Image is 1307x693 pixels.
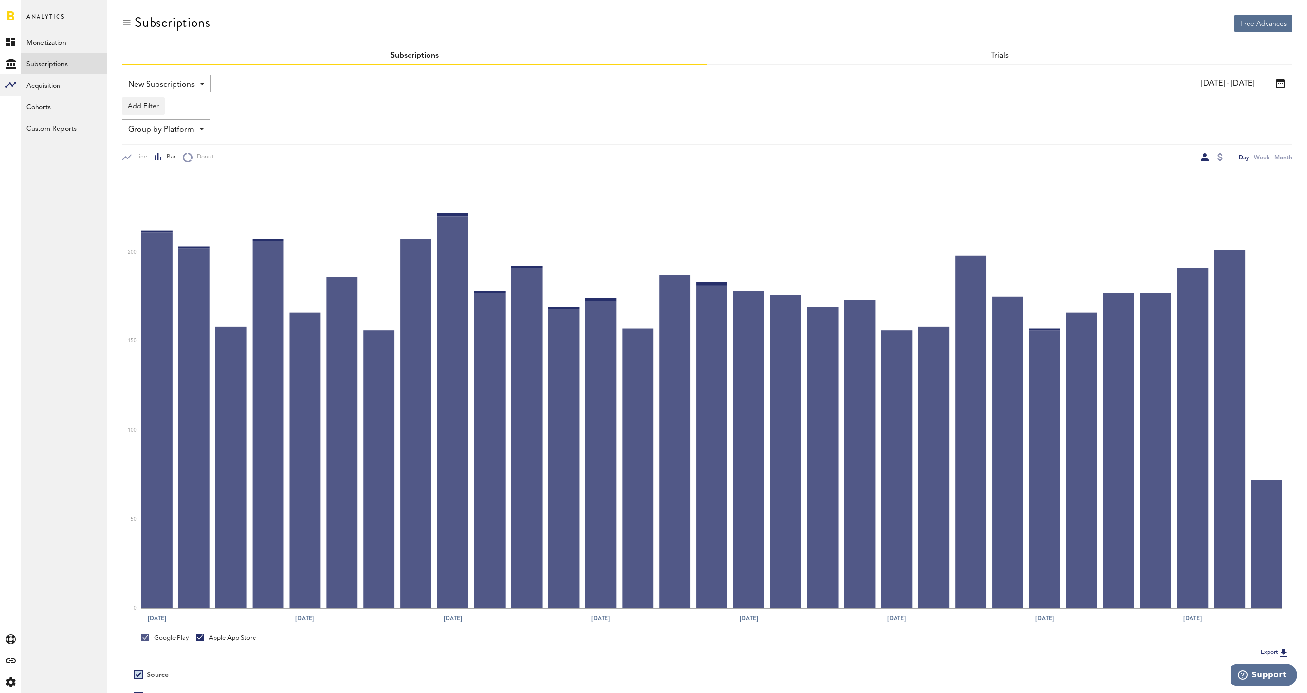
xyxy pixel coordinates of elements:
div: Apple App Store [196,634,256,642]
a: Cohorts [21,96,107,117]
div: Subscriptions [135,15,210,30]
text: 150 [128,338,137,343]
button: Export [1258,646,1292,659]
div: Day [1239,152,1249,162]
div: Google Play [141,634,189,642]
text: [DATE] [444,614,462,623]
text: [DATE] [740,614,758,623]
span: Donut [193,153,214,161]
iframe: Opens a widget where you can find more information [1231,664,1297,688]
a: Subscriptions [21,53,107,74]
a: Custom Reports [21,117,107,139]
button: Add Filter [122,97,165,115]
a: Monetization [21,31,107,53]
img: Export [1278,647,1289,658]
text: [DATE] [1183,614,1202,623]
text: 50 [131,517,137,522]
span: Line [132,153,147,161]
text: 0 [134,606,137,611]
div: Source [147,671,169,679]
text: [DATE] [148,614,166,623]
a: Trials [991,52,1009,59]
text: [DATE] [1035,614,1054,623]
span: Bar [162,153,176,161]
a: Subscriptions [390,52,439,59]
text: 200 [128,250,137,255]
span: Group by Platform [128,121,194,138]
button: Free Advances [1234,15,1292,32]
text: [DATE] [295,614,314,623]
text: [DATE] [591,614,610,623]
div: Month [1274,152,1292,162]
text: 100 [128,428,137,433]
text: [DATE] [887,614,906,623]
span: New Subscriptions [128,77,195,93]
div: Period total [720,671,1281,679]
span: Analytics [26,11,65,31]
a: Acquisition [21,74,107,96]
div: Week [1254,152,1269,162]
